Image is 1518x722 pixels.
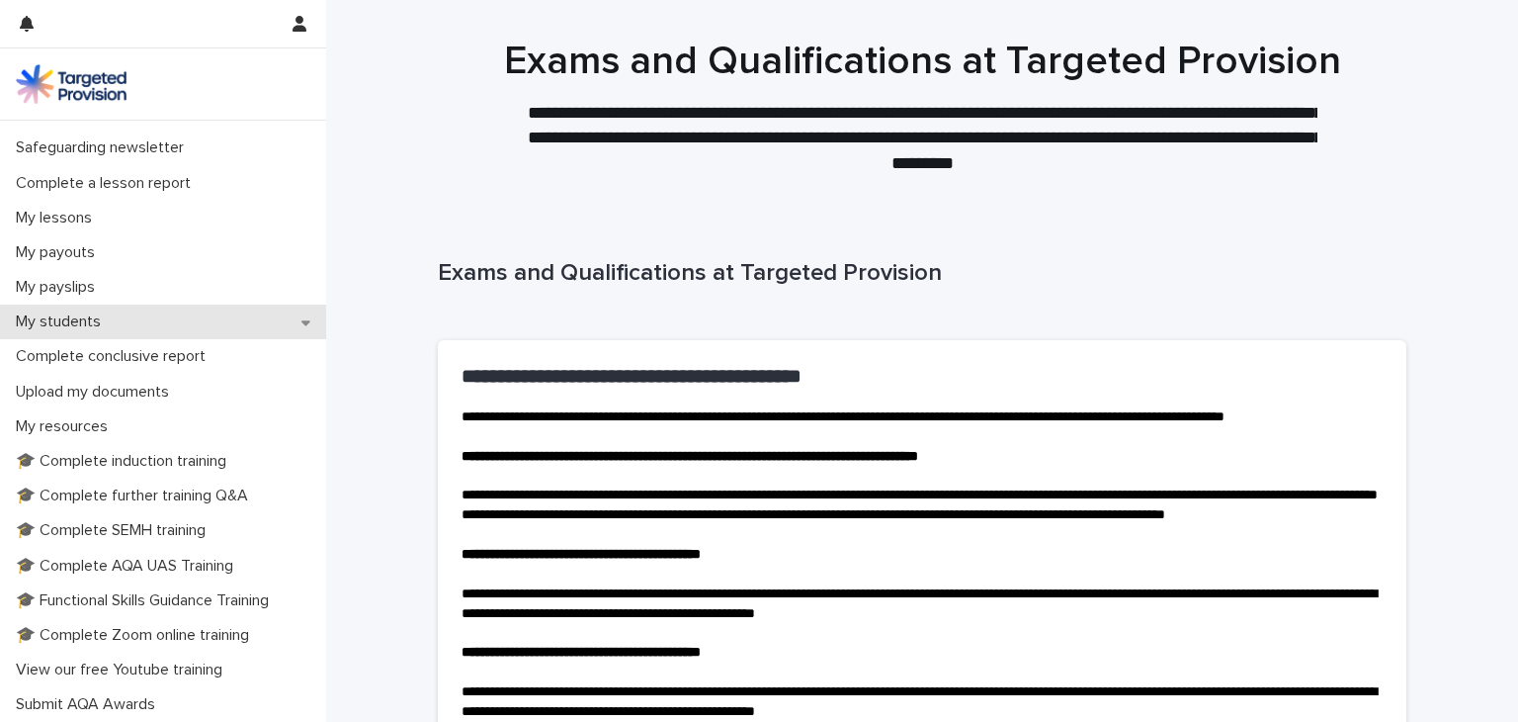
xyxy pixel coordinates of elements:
[8,174,207,193] p: Complete a lesson report
[8,138,200,157] p: Safeguarding newsletter
[8,417,124,436] p: My resources
[8,452,242,471] p: 🎓 Complete induction training
[8,626,265,645] p: 🎓 Complete Zoom online training
[16,64,126,104] img: M5nRWzHhSzIhMunXDL62
[8,383,185,402] p: Upload my documents
[8,487,264,505] p: 🎓 Complete further training Q&A
[8,243,111,262] p: My payouts
[8,209,108,227] p: My lessons
[8,278,111,297] p: My payslips
[8,695,171,714] p: Submit AQA Awards
[8,521,221,540] p: 🎓 Complete SEMH training
[8,591,285,610] p: 🎓 Functional Skills Guidance Training
[8,313,117,331] p: My students
[438,259,1398,288] p: Exams and Qualifications at Targeted Provision
[8,557,249,576] p: 🎓 Complete AQA UAS Training
[438,38,1406,85] h1: Exams and Qualifications at Targeted Provision
[8,661,238,679] p: View our free Youtube training
[8,347,221,366] p: Complete conclusive report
